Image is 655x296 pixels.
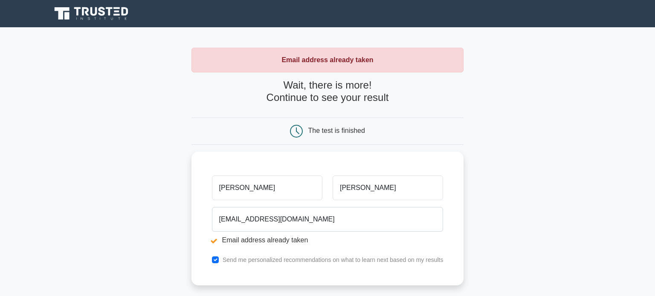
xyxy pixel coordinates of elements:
[212,235,443,245] li: Email address already taken
[333,175,443,200] input: Last name
[223,256,443,263] label: Send me personalized recommendations on what to learn next based on my results
[212,175,322,200] input: First name
[212,207,443,232] input: Email
[191,79,464,104] h4: Wait, there is more! Continue to see your result
[281,56,373,63] strong: Email address already taken
[308,127,365,134] div: The test is finished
